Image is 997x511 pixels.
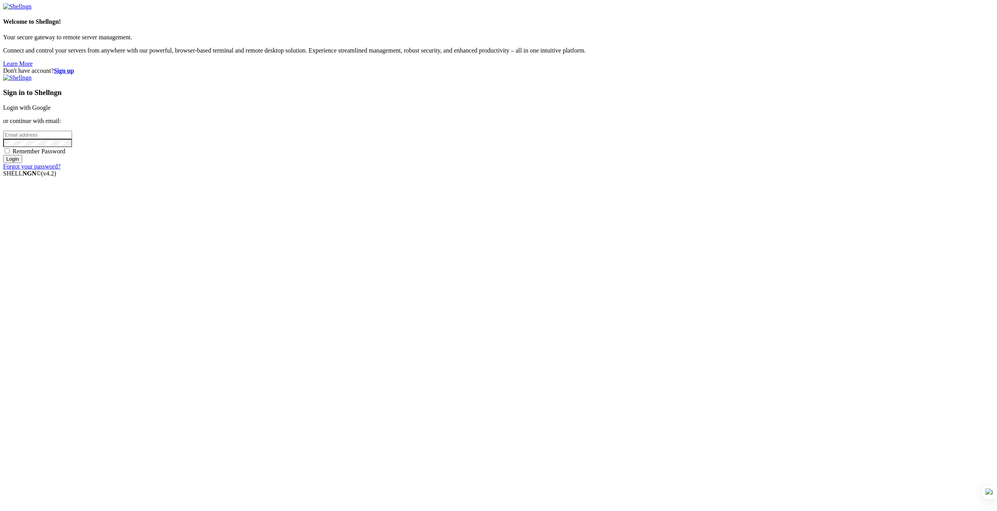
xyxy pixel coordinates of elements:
[41,170,56,177] span: 4.2.0
[23,170,37,177] b: NGN
[3,118,994,125] p: or continue with email:
[12,148,65,155] span: Remember Password
[3,34,994,41] p: Your secure gateway to remote server management.
[3,60,33,67] a: Learn More
[3,131,72,139] input: Email address
[3,163,60,170] a: Forgot your password?
[3,47,994,54] p: Connect and control your servers from anywhere with our powerful, browser-based terminal and remo...
[5,148,10,153] input: Remember Password
[3,67,994,74] div: Don't have account?
[3,3,32,10] img: Shellngn
[3,170,56,177] span: SHELL ©
[3,74,32,81] img: Shellngn
[3,104,51,111] a: Login with Google
[3,88,994,97] h3: Sign in to Shellngn
[3,18,994,25] h4: Welcome to Shellngn!
[54,67,74,74] a: Sign up
[3,155,22,163] input: Login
